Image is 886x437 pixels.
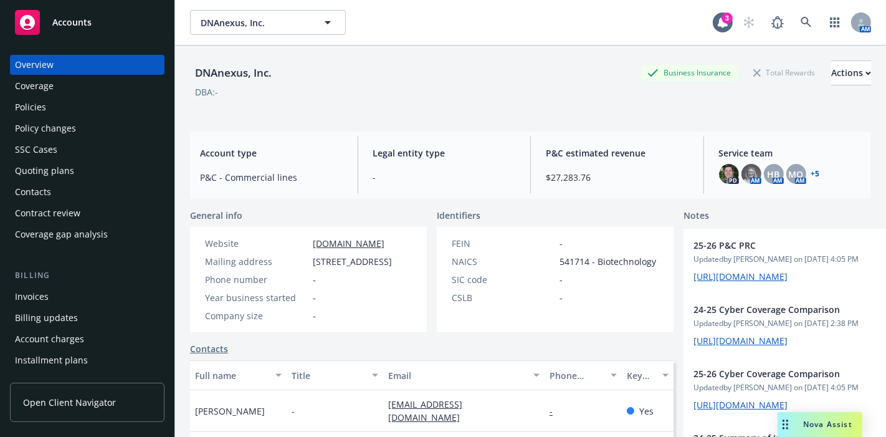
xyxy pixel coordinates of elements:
[803,419,852,430] span: Nova Assist
[10,350,164,370] a: Installment plans
[831,60,871,85] button: Actions
[778,412,793,437] div: Drag to move
[684,209,709,224] span: Notes
[639,405,654,418] span: Yes
[10,76,164,96] a: Coverage
[560,237,563,250] span: -
[765,10,790,35] a: Report a Bug
[15,118,76,138] div: Policy changes
[15,329,84,349] div: Account charges
[693,239,878,252] span: 25-26 P&C PRC
[719,146,862,160] span: Service team
[560,255,656,268] span: 541714 - Biotechnology
[190,342,228,355] a: Contacts
[313,291,316,304] span: -
[10,5,164,40] a: Accounts
[15,350,88,370] div: Installment plans
[560,291,563,304] span: -
[546,171,688,184] span: $27,283.76
[205,255,308,268] div: Mailing address
[292,405,295,418] span: -
[205,273,308,286] div: Phone number
[550,405,563,417] a: -
[693,303,878,316] span: 24-25 Cyber Coverage Comparison
[452,273,555,286] div: SIC code
[693,271,788,282] a: [URL][DOMAIN_NAME]
[287,360,383,390] button: Title
[550,369,603,382] div: Phone number
[195,85,218,98] div: DBA: -
[768,168,780,181] span: HB
[388,398,470,423] a: [EMAIL_ADDRESS][DOMAIN_NAME]
[10,308,164,328] a: Billing updates
[811,170,820,178] a: +5
[10,140,164,160] a: SSC Cases
[383,360,545,390] button: Email
[190,209,242,222] span: General info
[313,273,316,286] span: -
[373,146,516,160] span: Legal entity type
[10,203,164,223] a: Contract review
[10,224,164,244] a: Coverage gap analysis
[15,203,80,223] div: Contract review
[23,396,116,409] span: Open Client Navigator
[10,182,164,202] a: Contacts
[822,10,847,35] a: Switch app
[373,171,516,184] span: -
[10,287,164,307] a: Invoices
[15,182,51,202] div: Contacts
[452,255,555,268] div: NAICS
[15,55,54,75] div: Overview
[622,360,674,390] button: Key contact
[313,238,384,249] a: [DOMAIN_NAME]
[627,369,655,382] div: Key contact
[190,10,346,35] button: DNAnexus, Inc.
[15,308,78,328] div: Billing updates
[778,412,862,437] button: Nova Assist
[10,269,164,282] div: Billing
[736,10,761,35] a: Start snowing
[15,287,49,307] div: Invoices
[15,161,74,181] div: Quoting plans
[195,405,265,418] span: [PERSON_NAME]
[10,97,164,117] a: Policies
[452,237,555,250] div: FEIN
[693,335,788,347] a: [URL][DOMAIN_NAME]
[52,17,92,27] span: Accounts
[741,164,761,184] img: photo
[195,369,268,382] div: Full name
[794,10,819,35] a: Search
[205,309,308,322] div: Company size
[205,237,308,250] div: Website
[747,65,821,80] div: Total Rewards
[719,164,739,184] img: photo
[10,161,164,181] a: Quoting plans
[10,329,164,349] a: Account charges
[205,291,308,304] div: Year business started
[292,369,364,382] div: Title
[10,118,164,138] a: Policy changes
[200,171,343,184] span: P&C - Commercial lines
[313,255,392,268] span: [STREET_ADDRESS]
[190,65,277,81] div: DNAnexus, Inc.
[190,360,287,390] button: Full name
[15,76,54,96] div: Coverage
[388,369,526,382] div: Email
[546,146,688,160] span: P&C estimated revenue
[313,309,316,322] span: -
[15,140,57,160] div: SSC Cases
[693,399,788,411] a: [URL][DOMAIN_NAME]
[15,224,108,244] div: Coverage gap analysis
[201,16,308,29] span: DNAnexus, Inc.
[200,146,343,160] span: Account type
[560,273,563,286] span: -
[10,55,164,75] a: Overview
[641,65,737,80] div: Business Insurance
[437,209,480,222] span: Identifiers
[789,168,804,181] span: MQ
[831,61,871,85] div: Actions
[722,12,733,24] div: 3
[15,97,46,117] div: Policies
[693,367,878,380] span: 25-26 Cyber Coverage Comparison
[545,360,622,390] button: Phone number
